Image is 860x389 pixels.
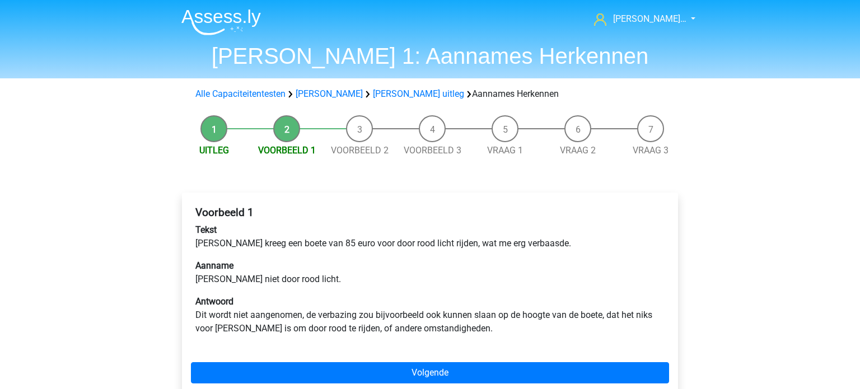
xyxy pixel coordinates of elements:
a: Voorbeeld 2 [331,145,389,156]
p: Dit wordt niet aangenomen, de verbazing zou bijvoorbeeld ook kunnen slaan op de hoogte van de boe... [195,295,665,335]
span: [PERSON_NAME]… [613,13,686,24]
a: [PERSON_NAME] uitleg [373,88,464,99]
p: [PERSON_NAME] niet door rood licht. [195,259,665,286]
b: Voorbeeld 1 [195,206,254,219]
a: Vraag 1 [487,145,523,156]
h1: [PERSON_NAME] 1: Aannames Herkennen [172,43,688,69]
a: [PERSON_NAME] [296,88,363,99]
a: Uitleg [199,145,229,156]
a: Voorbeeld 3 [404,145,461,156]
p: [PERSON_NAME] kreeg een boete van 85 euro voor door rood licht rijden, wat me erg verbaasde. [195,223,665,250]
b: Tekst [195,224,217,235]
div: Aannames Herkennen [191,87,669,101]
a: Vraag 3 [633,145,669,156]
a: Voorbeeld 1 [258,145,316,156]
a: Vraag 2 [560,145,596,156]
a: Alle Capaciteitentesten [195,88,286,99]
img: Assessly [181,9,261,35]
a: Volgende [191,362,669,383]
a: [PERSON_NAME]… [590,12,688,26]
b: Aanname [195,260,233,271]
b: Antwoord [195,296,233,307]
